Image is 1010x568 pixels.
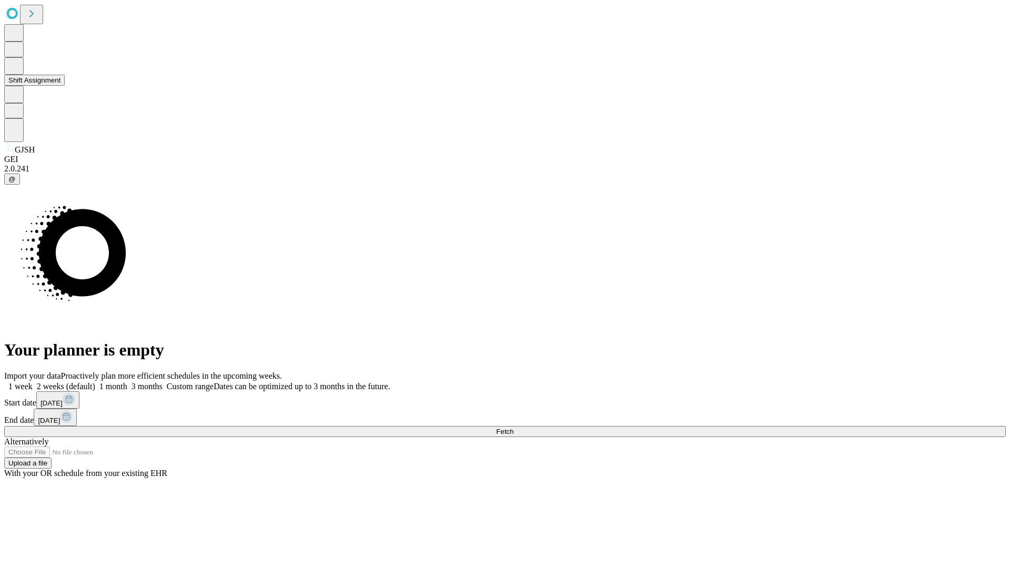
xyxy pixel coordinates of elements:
[4,391,1006,409] div: Start date
[4,155,1006,164] div: GEI
[4,75,65,86] button: Shift Assignment
[41,399,63,407] span: [DATE]
[4,458,52,469] button: Upload a file
[167,382,214,391] span: Custom range
[4,174,20,185] button: @
[4,469,167,478] span: With your OR schedule from your existing EHR
[214,382,390,391] span: Dates can be optimized up to 3 months in the future.
[4,340,1006,360] h1: Your planner is empty
[15,145,35,154] span: GJSH
[132,382,163,391] span: 3 months
[8,382,33,391] span: 1 week
[38,417,60,424] span: [DATE]
[61,371,282,380] span: Proactively plan more efficient schedules in the upcoming weeks.
[8,175,16,183] span: @
[99,382,127,391] span: 1 month
[37,382,95,391] span: 2 weeks (default)
[496,428,513,435] span: Fetch
[4,164,1006,174] div: 2.0.241
[34,409,77,426] button: [DATE]
[4,437,48,446] span: Alternatively
[4,426,1006,437] button: Fetch
[4,409,1006,426] div: End date
[4,371,61,380] span: Import your data
[36,391,79,409] button: [DATE]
